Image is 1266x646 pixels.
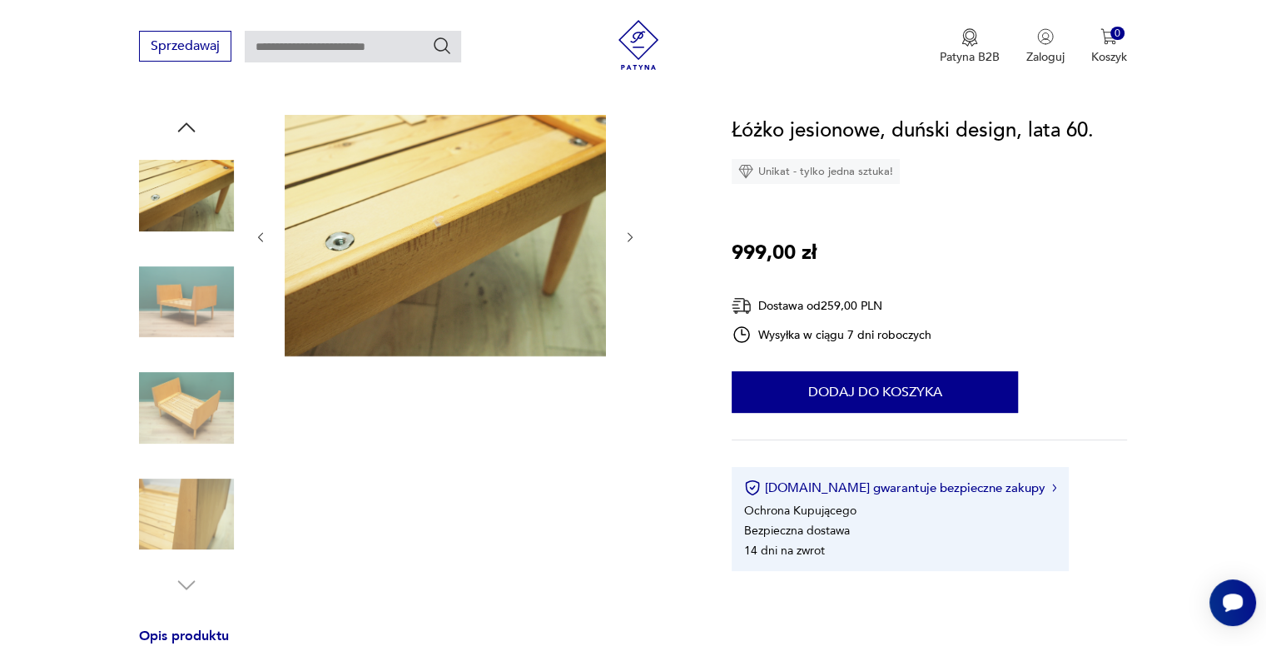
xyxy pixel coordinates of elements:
[139,31,231,62] button: Sprzedawaj
[744,480,1056,496] button: [DOMAIN_NAME] gwarantuje bezpieczne zakupy
[732,296,931,316] div: Dostawa od 259,00 PLN
[940,28,1000,65] a: Ikona medaluPatyna B2B
[732,237,817,269] p: 999,00 zł
[1091,28,1127,65] button: 0Koszyk
[961,28,978,47] img: Ikona medalu
[744,543,825,559] li: 14 dni na zwrot
[1037,28,1054,45] img: Ikonka użytkownika
[744,503,856,519] li: Ochrona Kupującego
[1052,484,1057,492] img: Ikona strzałki w prawo
[139,42,231,53] a: Sprzedawaj
[613,20,663,70] img: Patyna - sklep z meblami i dekoracjami vintage
[1026,49,1065,65] p: Zaloguj
[1026,28,1065,65] button: Zaloguj
[139,148,234,243] img: Zdjęcie produktu Łóżko jesionowe, duński design, lata 60.
[1209,579,1256,626] iframe: Smartsupp widget button
[744,523,850,539] li: Bezpieczna dostawa
[139,360,234,455] img: Zdjęcie produktu Łóżko jesionowe, duński design, lata 60.
[738,164,753,179] img: Ikona diamentu
[1091,49,1127,65] p: Koszyk
[940,49,1000,65] p: Patyna B2B
[285,115,606,356] img: Zdjęcie produktu Łóżko jesionowe, duński design, lata 60.
[139,467,234,562] img: Zdjęcie produktu Łóżko jesionowe, duński design, lata 60.
[1100,28,1117,45] img: Ikona koszyka
[732,296,752,316] img: Ikona dostawy
[744,480,761,496] img: Ikona certyfikatu
[940,28,1000,65] button: Patyna B2B
[732,115,1094,147] h1: Łóżko jesionowe, duński design, lata 60.
[732,159,900,184] div: Unikat - tylko jedna sztuka!
[732,325,931,345] div: Wysyłka w ciągu 7 dni roboczych
[732,371,1018,413] button: Dodaj do koszyka
[432,36,452,56] button: Szukaj
[1110,27,1125,41] div: 0
[139,255,234,350] img: Zdjęcie produktu Łóżko jesionowe, duński design, lata 60.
